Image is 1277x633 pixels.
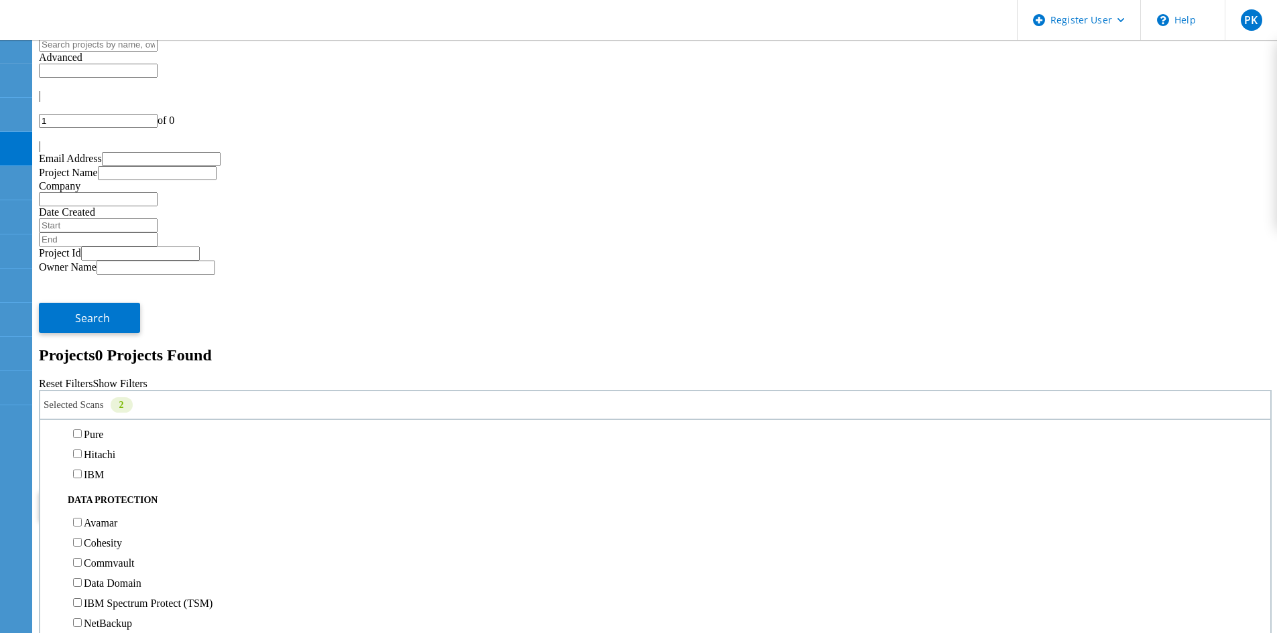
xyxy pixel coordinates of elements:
input: End [39,232,158,247]
label: Project Name [39,167,98,178]
label: IBM Spectrum Protect (TSM) [84,597,212,609]
div: Data Protection [47,494,1264,508]
div: | [39,90,1272,102]
button: Search [39,303,140,333]
label: Company [39,180,80,192]
input: Search projects by name, owner, ID, company, etc [39,38,158,52]
a: Show Filters [93,378,147,389]
span: Search [75,311,110,326]
label: Project Id [39,247,81,259]
label: Owner Name [39,261,97,273]
label: 3PAR [84,409,109,420]
a: Reset Filters [39,378,93,389]
label: Pure [84,429,103,440]
label: Email Address [39,153,102,164]
a: Live Optics Dashboard [13,26,158,38]
span: Advanced [39,52,82,63]
label: Date Created [39,206,95,218]
label: Data Domain [84,577,141,589]
label: Cohesity [84,537,122,549]
div: 2 [111,397,133,413]
span: PK [1244,15,1258,25]
span: 0 Projects Found [95,346,212,364]
label: NetBackup [84,618,132,629]
label: Commvault [84,557,135,569]
input: Start [39,218,158,232]
span: of 0 [158,115,174,126]
label: Avamar [84,517,117,529]
svg: \n [1157,14,1169,26]
label: IBM [84,469,104,480]
label: Hitachi [84,449,115,460]
b: Projects [39,346,95,364]
div: | [39,140,1272,152]
div: Selected Scans [39,390,1272,420]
